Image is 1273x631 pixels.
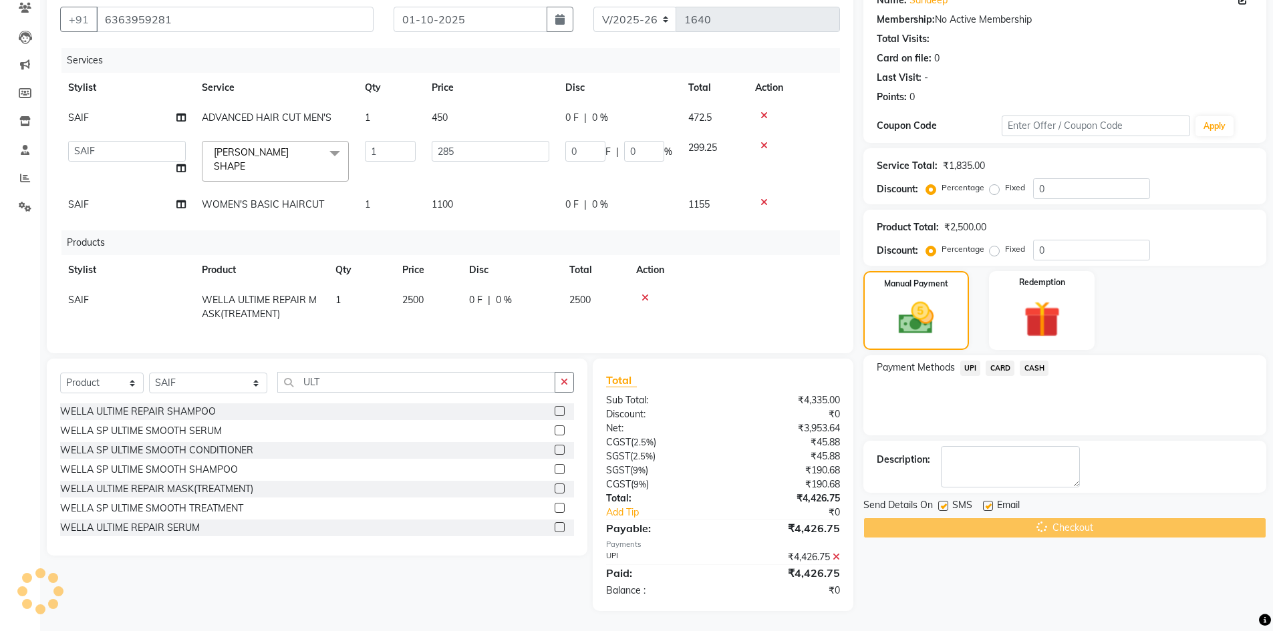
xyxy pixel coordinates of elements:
[357,73,424,103] th: Qty
[1020,361,1048,376] span: CASH
[596,520,723,536] div: Payable:
[60,463,238,477] div: WELLA SP ULTIME SMOOTH SHAMPOO
[596,463,723,477] div: ( )
[60,405,216,419] div: WELLA ULTIME REPAIR SHAMPOO
[877,32,930,46] div: Total Visits:
[1005,182,1025,194] label: Fixed
[596,491,723,505] div: Total:
[592,111,608,125] span: 0 %
[584,198,587,212] span: |
[606,373,637,387] span: Total
[60,443,253,457] div: WELLA SP ULTIME SMOOTH CONDITIONER
[943,159,985,173] div: ₹1,835.00
[877,159,938,173] div: Service Total:
[365,112,370,124] span: 1
[688,142,717,154] span: 299.25
[723,421,850,435] div: ₹3,953.64
[557,73,680,103] th: Disc
[569,294,591,306] span: 2500
[723,520,850,536] div: ₹4,426.75
[942,243,984,255] label: Percentage
[633,437,654,447] span: 2.5%
[202,112,331,124] span: ADVANCED HAIR CUT MEN'S
[723,477,850,491] div: ₹190.68
[394,255,461,285] th: Price
[596,565,723,581] div: Paid:
[496,293,512,307] span: 0 %
[877,119,1002,133] div: Coupon Code
[432,112,448,124] span: 450
[432,198,453,210] span: 1100
[68,198,89,210] span: SAIF
[61,48,850,73] div: Services
[952,498,972,515] span: SMS
[877,244,918,258] div: Discount:
[680,73,747,103] th: Total
[997,498,1020,515] span: Email
[461,255,561,285] th: Disc
[68,294,89,306] span: SAIF
[565,198,579,212] span: 0 F
[592,198,608,212] span: 0 %
[596,393,723,407] div: Sub Total:
[944,220,986,234] div: ₹2,500.00
[596,477,723,491] div: ( )
[723,407,850,421] div: ₹0
[194,73,357,103] th: Service
[633,451,653,461] span: 2.5%
[596,505,744,519] a: Add Tip
[1195,116,1234,136] button: Apply
[327,255,394,285] th: Qty
[596,421,723,435] div: Net:
[863,498,933,515] span: Send Details On
[606,539,839,550] div: Payments
[561,255,628,285] th: Total
[884,278,948,290] label: Manual Payment
[723,463,850,477] div: ₹190.68
[202,294,317,320] span: WELLA ULTIME REPAIR MASK(TREATMENT)
[877,220,939,234] div: Product Total:
[402,294,424,306] span: 2500
[96,7,374,32] input: Search by Name/Mobile/Email/Code
[60,482,253,496] div: WELLA ULTIME REPAIR MASK(TREATMENT)
[606,464,630,476] span: SGST
[877,13,935,27] div: Membership:
[960,361,981,376] span: UPI
[877,13,1253,27] div: No Active Membership
[633,465,646,475] span: 9%
[628,255,840,285] th: Action
[877,361,955,375] span: Payment Methods
[1002,116,1190,136] input: Enter Offer / Coupon Code
[365,198,370,210] span: 1
[596,407,723,421] div: Discount:
[744,505,850,519] div: ₹0
[60,424,222,438] div: WELLA SP ULTIME SMOOTH SERUM
[194,255,327,285] th: Product
[723,435,850,449] div: ₹45.88
[664,145,672,159] span: %
[877,51,932,65] div: Card on file:
[924,71,928,85] div: -
[488,293,490,307] span: |
[596,584,723,598] div: Balance :
[1012,296,1072,342] img: _gift.svg
[596,435,723,449] div: ( )
[1019,276,1065,288] label: Redemption
[60,501,243,515] div: WELLA SP ULTIME SMOOTH TREATMENT
[606,436,631,448] span: CGST
[747,73,840,103] th: Action
[605,145,611,159] span: F
[877,71,922,85] div: Last Visit:
[565,111,579,125] span: 0 F
[688,198,710,210] span: 1155
[723,449,850,463] div: ₹45.88
[61,230,850,255] div: Products
[877,182,918,196] div: Discount:
[688,112,712,124] span: 472.5
[202,198,324,210] span: WOMEN'S BASIC HAIRCUT
[60,7,98,32] button: +91
[877,90,907,104] div: Points:
[596,449,723,463] div: ( )
[723,491,850,505] div: ₹4,426.75
[934,51,940,65] div: 0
